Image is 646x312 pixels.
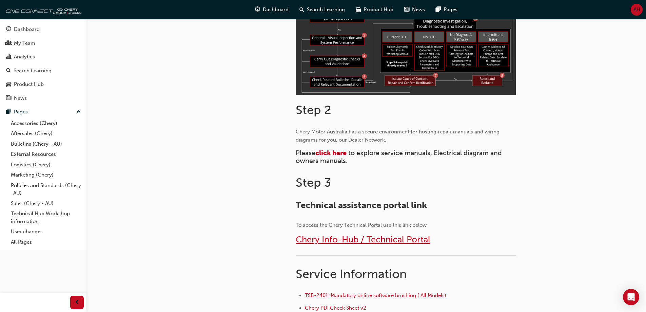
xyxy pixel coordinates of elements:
div: Search Learning [14,67,52,75]
span: AH [633,6,640,14]
span: Dashboard [263,6,289,14]
button: Pages [3,106,84,118]
a: Logistics (Chery) [8,160,84,170]
span: prev-icon [75,298,80,307]
a: Accessories (Chery) [8,118,84,129]
a: Dashboard [3,23,84,36]
span: Please [296,149,315,157]
span: News [412,6,425,14]
a: news-iconNews [399,3,430,17]
button: AH [631,4,643,16]
button: DashboardMy TeamAnalyticsSearch LearningProduct HubNews [3,22,84,106]
div: My Team [14,39,35,47]
div: News [14,94,27,102]
a: All Pages [8,237,84,247]
span: Product Hub [364,6,393,14]
a: TSB-2401: Mandatory online software brushing ( All Models) [305,292,446,298]
a: User changes [8,226,84,237]
span: Search Learning [307,6,345,14]
span: guage-icon [255,5,260,14]
a: News [3,92,84,105]
span: to explore service manuals, Electrical diagram and owners manuals. [296,149,504,165]
span: news-icon [404,5,409,14]
div: Product Hub [14,80,44,88]
span: up-icon [76,108,81,116]
span: search-icon [299,5,304,14]
a: car-iconProduct Hub [350,3,399,17]
img: oneconnect [3,3,81,16]
a: Policies and Standards (Chery -AU) [8,180,84,198]
span: news-icon [6,95,11,102]
span: search-icon [6,68,11,74]
div: Analytics [14,53,35,61]
span: chart-icon [6,54,11,60]
span: pages-icon [6,109,11,115]
span: Chery Motor Australia has a secure environment for hosting repair manuals and wiring diagrams for... [296,129,501,143]
span: Technical assistance portal link [296,200,427,210]
a: click here [315,149,347,157]
span: Step 3 [296,175,331,190]
a: guage-iconDashboard [250,3,294,17]
a: Analytics [3,51,84,63]
a: Bulletins (Chery - AU) [8,139,84,149]
div: Dashboard [14,25,40,33]
a: pages-iconPages [430,3,463,17]
span: car-icon [356,5,361,14]
a: Sales (Chery - AU) [8,198,84,209]
div: Open Intercom Messenger [623,289,639,305]
span: car-icon [6,81,11,88]
a: Product Hub [3,78,84,91]
a: Aftersales (Chery) [8,128,84,139]
div: Pages [14,108,28,116]
span: pages-icon [436,5,441,14]
span: guage-icon [6,26,11,33]
a: Chery Info-Hub / Technical Portal [296,234,430,245]
a: search-iconSearch Learning [294,3,350,17]
a: Chery PDI Check Sheet v2 [305,305,366,311]
a: External Resources [8,149,84,160]
a: Technical Hub Workshop information [8,208,84,226]
a: My Team [3,37,84,50]
span: To access the Chery Technical Portal use this link below [296,222,427,228]
a: Marketing (Chery) [8,170,84,180]
span: Service Information [296,267,407,281]
span: people-icon [6,40,11,47]
a: Search Learning [3,65,84,77]
span: Step 2 [296,103,331,117]
span: Pages [444,6,457,14]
